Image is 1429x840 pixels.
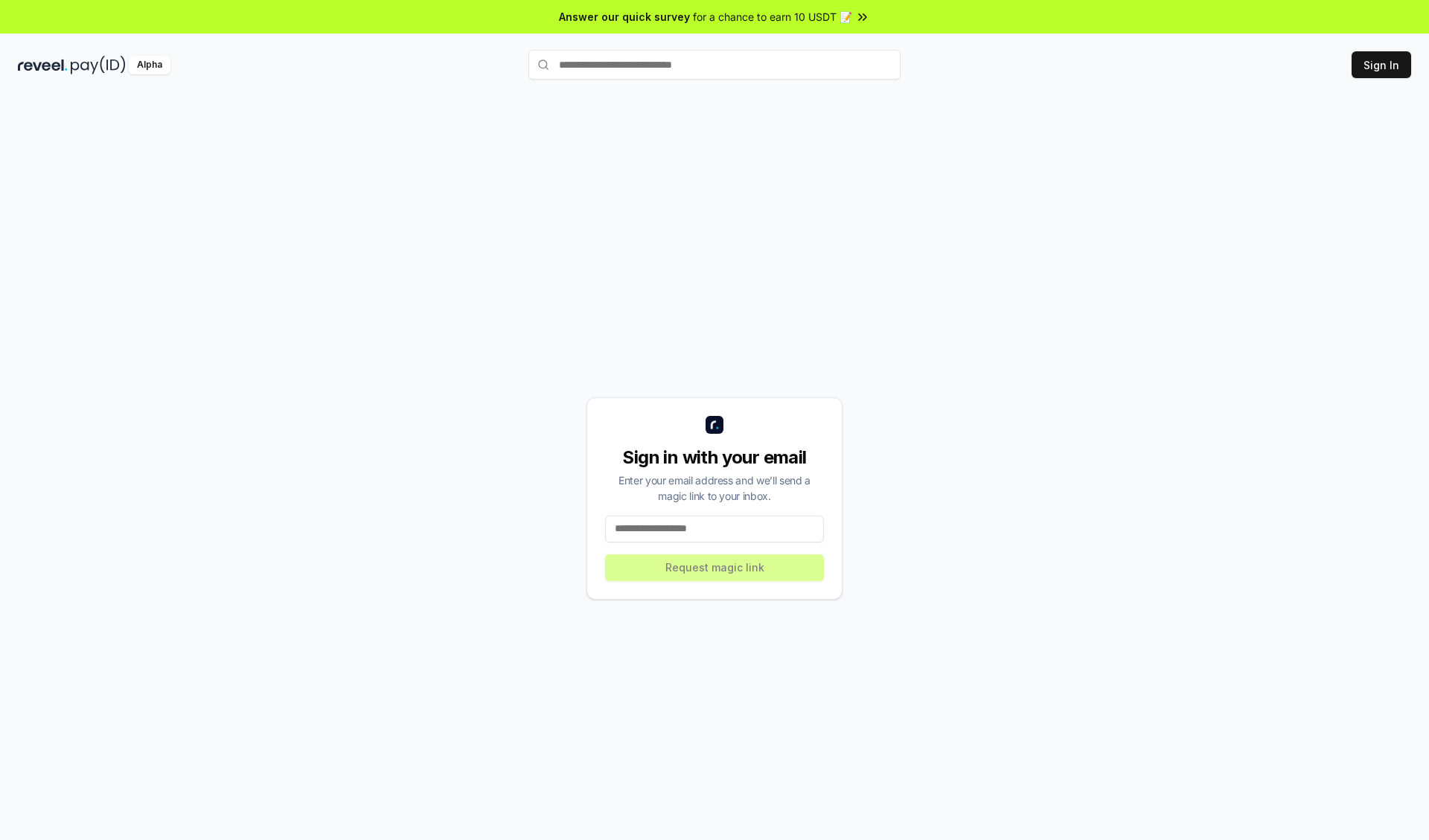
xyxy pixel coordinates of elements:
div: Enter your email address and we’ll send a magic link to your inbox. [605,472,824,504]
button: Sign In [1352,51,1411,78]
span: for a chance to earn 10 USDT 📝 [693,9,852,25]
div: Alpha [129,56,170,74]
img: logo_small [706,416,723,434]
span: Answer our quick survey [559,9,690,25]
img: reveel_dark [18,56,68,74]
div: Sign in with your email [605,446,824,469]
img: pay_id [71,56,126,74]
